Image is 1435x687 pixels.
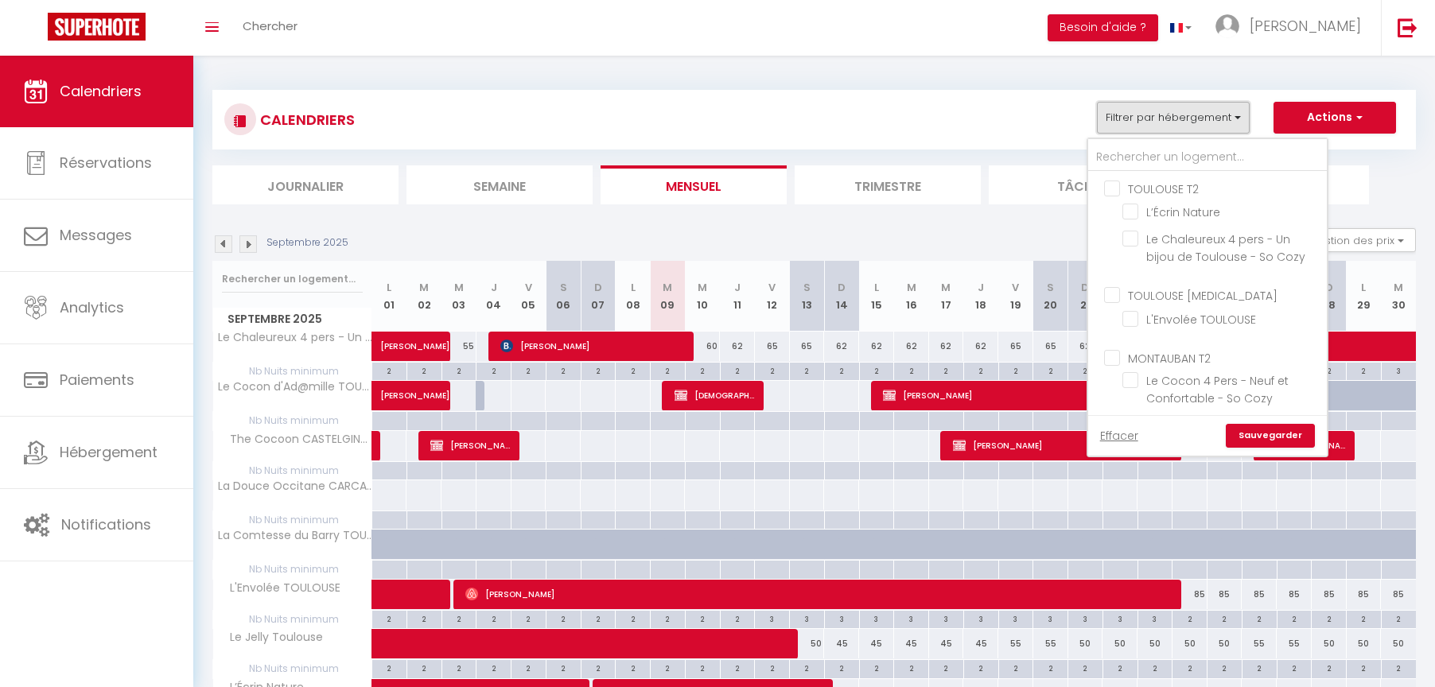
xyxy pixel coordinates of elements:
[213,412,371,429] span: Nb Nuits minimum
[387,280,391,295] abbr: L
[686,660,720,675] div: 2
[213,660,371,677] span: Nb Nuits minimum
[406,165,593,204] li: Semaine
[1068,261,1103,332] th: 21
[755,261,790,332] th: 12
[978,280,984,295] abbr: J
[803,280,811,295] abbr: S
[616,660,650,675] div: 2
[859,332,894,361] div: 62
[1033,363,1067,378] div: 2
[651,660,685,675] div: 2
[1347,580,1382,609] div: 85
[454,280,464,295] abbr: M
[790,611,824,626] div: 3
[838,280,846,295] abbr: D
[1033,261,1068,332] th: 20
[686,611,720,626] div: 2
[907,280,916,295] abbr: M
[213,611,371,628] span: Nb Nuits minimum
[1138,660,1172,675] div: 2
[616,363,650,378] div: 2
[216,480,375,492] span: La Douce Occitane CARCASSONNE
[243,17,297,34] span: Chercher
[1312,660,1346,675] div: 2
[213,561,371,578] span: Nb Nuits minimum
[874,280,879,295] abbr: L
[560,280,567,295] abbr: S
[1242,629,1277,658] div: 55
[465,579,1177,609] span: [PERSON_NAME]
[825,660,859,675] div: 2
[500,331,687,361] span: [PERSON_NAME]
[1207,580,1242,609] div: 85
[1172,611,1207,626] div: 2
[1382,611,1416,626] div: 2
[1347,363,1381,378] div: 2
[372,660,406,675] div: 2
[1242,580,1277,609] div: 85
[1382,660,1416,675] div: 2
[1068,363,1102,378] div: 2
[1081,280,1089,295] abbr: D
[1207,611,1242,626] div: 2
[686,363,720,378] div: 2
[511,261,546,332] th: 05
[372,611,406,626] div: 2
[406,261,441,332] th: 02
[795,165,981,204] li: Trimestre
[216,580,344,597] span: L'Envolée TOULOUSE
[511,363,546,378] div: 2
[883,380,1105,410] span: [PERSON_NAME]
[1068,629,1103,658] div: 50
[963,261,998,332] th: 18
[1137,629,1172,658] div: 50
[734,280,741,295] abbr: J
[1146,373,1289,406] span: Le Cocon 4 Pers - Neuf et Confortable - So Cozy
[581,611,616,626] div: 2
[216,431,375,448] span: The Cocoon CASTELGINEST
[894,332,929,361] div: 62
[616,611,650,626] div: 2
[953,430,1175,460] span: [PERSON_NAME]
[616,261,651,332] th: 08
[1068,332,1103,361] div: 62
[825,363,859,378] div: 2
[60,297,124,317] span: Analytics
[1102,629,1137,658] div: 50
[1381,629,1416,658] div: 50
[216,629,327,646] span: Le Jelly Toulouse
[1297,228,1416,252] button: Gestion des prix
[1312,261,1347,332] th: 28
[1012,280,1019,295] abbr: V
[894,629,929,658] div: 45
[1347,660,1381,675] div: 2
[755,363,789,378] div: 2
[1381,580,1416,609] div: 85
[720,261,755,332] th: 11
[860,660,894,675] div: 2
[790,261,825,332] th: 13
[755,332,790,361] div: 65
[372,261,407,332] th: 01
[60,81,142,101] span: Calendriers
[511,611,546,626] div: 2
[256,102,355,138] h3: CALENDRIERS
[594,280,602,295] abbr: D
[768,280,776,295] abbr: V
[1128,351,1211,367] span: MONTAUBAN T2
[1242,611,1277,626] div: 2
[824,629,859,658] div: 45
[372,363,406,378] div: 2
[1068,660,1102,675] div: 2
[721,611,755,626] div: 2
[720,332,755,361] div: 62
[721,660,755,675] div: 2
[407,660,441,675] div: 2
[685,261,720,332] th: 10
[1138,611,1172,626] div: 3
[213,462,371,479] span: Nb Nuits minimum
[222,265,363,293] input: Rechercher un logement...
[442,660,476,675] div: 2
[1033,660,1067,675] div: 2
